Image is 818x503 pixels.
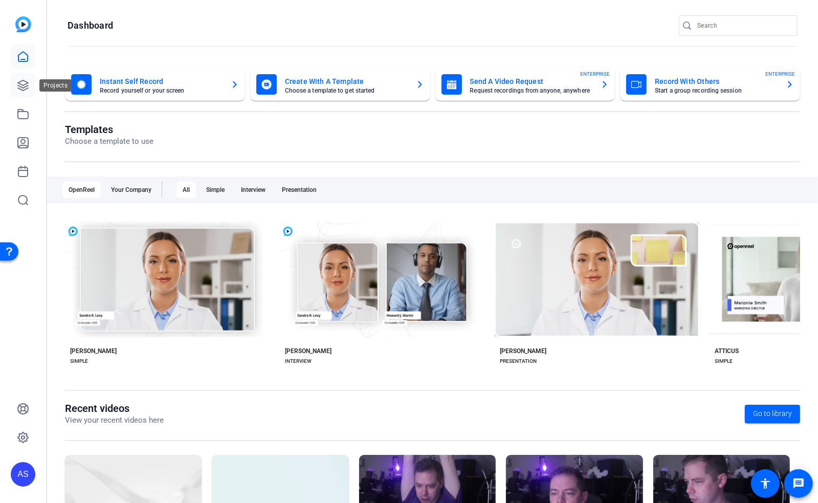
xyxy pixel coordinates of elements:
button: Instant Self RecordRecord yourself or your screen [65,68,245,101]
button: Send A Video RequestRequest recordings from anyone, anywhereENTERPRISE [435,68,615,101]
mat-card-subtitle: Request recordings from anyone, anywhere [470,88,593,94]
h1: Dashboard [68,19,113,32]
mat-card-title: Instant Self Record [100,75,223,88]
h1: Templates [65,123,153,136]
div: Interview [235,182,272,198]
p: View your recent videos here [65,414,164,426]
span: ENTERPRISE [580,70,610,78]
div: AS [11,462,35,487]
span: Go to library [753,408,792,419]
button: Create With A TemplateChoose a template to get started [250,68,430,101]
mat-card-title: Create With A Template [285,75,408,88]
input: Search [697,19,789,32]
mat-card-title: Record With Others [655,75,778,88]
div: SIMPLE [70,357,88,365]
mat-card-title: Send A Video Request [470,75,593,88]
div: INTERVIEW [285,357,312,365]
mat-icon: message [792,477,805,490]
h1: Recent videos [65,402,164,414]
div: PRESENTATION [500,357,537,365]
img: blue-gradient.svg [15,16,31,32]
mat-card-subtitle: Record yourself or your screen [100,88,223,94]
mat-card-subtitle: Choose a template to get started [285,88,408,94]
mat-icon: accessibility [759,477,771,490]
div: [PERSON_NAME] [70,347,117,355]
mat-card-subtitle: Start a group recording session [655,88,778,94]
div: Presentation [276,182,323,198]
div: SIMPLE [715,357,733,365]
div: Projects [39,79,72,92]
p: Choose a template to use [65,136,153,147]
div: All [176,182,196,198]
div: Simple [200,182,231,198]
button: Record With OthersStart a group recording sessionENTERPRISE [620,68,800,101]
div: Your Company [105,182,158,198]
div: ATTICUS [715,347,739,355]
span: ENTERPRISE [765,70,795,78]
a: Go to library [745,405,800,423]
div: OpenReel [62,182,101,198]
div: [PERSON_NAME] [500,347,546,355]
div: [PERSON_NAME] [285,347,331,355]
